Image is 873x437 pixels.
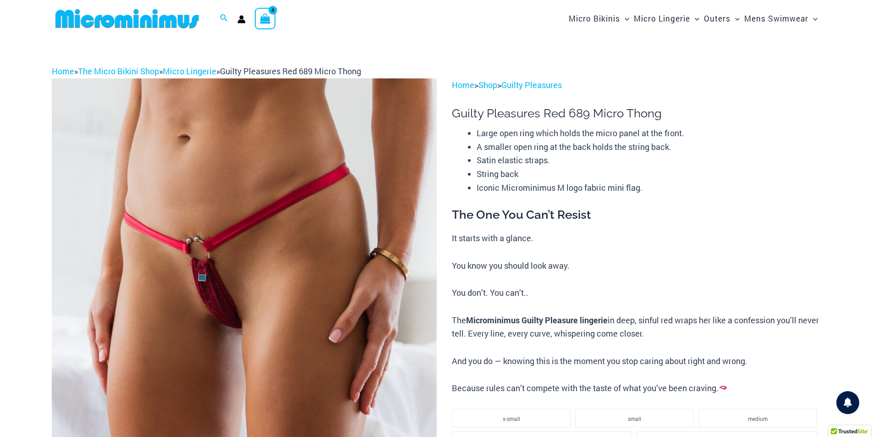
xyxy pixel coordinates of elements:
span: Menu Toggle [620,7,629,30]
a: Search icon link [220,13,228,25]
p: It starts with a glance. You know you should look away. You don’t. You can’t.. The in deep, sinfu... [452,232,821,395]
span: Micro Bikinis [569,7,620,30]
a: Home [52,66,74,77]
a: Micro Lingerie [163,66,216,77]
a: Micro LingerieMenu ToggleMenu Toggle [631,5,702,33]
li: medium [698,409,817,427]
a: Micro BikinisMenu ToggleMenu Toggle [566,5,631,33]
li: Iconic Microminimus M logo fabric mini flag. [477,181,821,195]
a: Account icon link [237,15,246,23]
a: Home [452,79,474,90]
span: » » » [52,66,361,77]
span: Menu Toggle [808,7,818,30]
span: Micro Lingerie [634,7,690,30]
li: small [575,409,694,427]
a: Guilty Pleasures [501,79,562,90]
span: x-small [503,415,520,422]
b: Microminimus Guilty Pleasure lingerie [466,315,608,326]
a: OutersMenu ToggleMenu Toggle [702,5,742,33]
a: Shop [478,79,497,90]
li: Large open ring which holds the micro panel at the front. [477,127,821,140]
li: Satin elastic straps. [477,154,821,167]
li: String back [477,167,821,181]
span: Guilty Pleasures Red 689 Micro Thong [220,66,361,77]
span: Outers [704,7,730,30]
span: Mens Swimwear [744,7,808,30]
a: View Shopping Cart, 4 items [255,8,276,29]
span: small [628,415,641,422]
h3: The One You Can’t Resist [452,207,821,223]
p: > > [452,78,821,92]
span: Menu Toggle [690,7,699,30]
nav: Site Navigation [565,3,822,34]
li: x-small [452,409,571,427]
a: Mens SwimwearMenu ToggleMenu Toggle [742,5,820,33]
span: medium [748,415,768,422]
li: A smaller open ring at the back holds the string back. [477,140,821,154]
img: MM SHOP LOGO FLAT [52,8,203,29]
span: Menu Toggle [730,7,740,30]
img: 🫦 [719,384,727,392]
h1: Guilty Pleasures Red 689 Micro Thong [452,106,821,121]
a: The Micro Bikini Shop [78,66,159,77]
